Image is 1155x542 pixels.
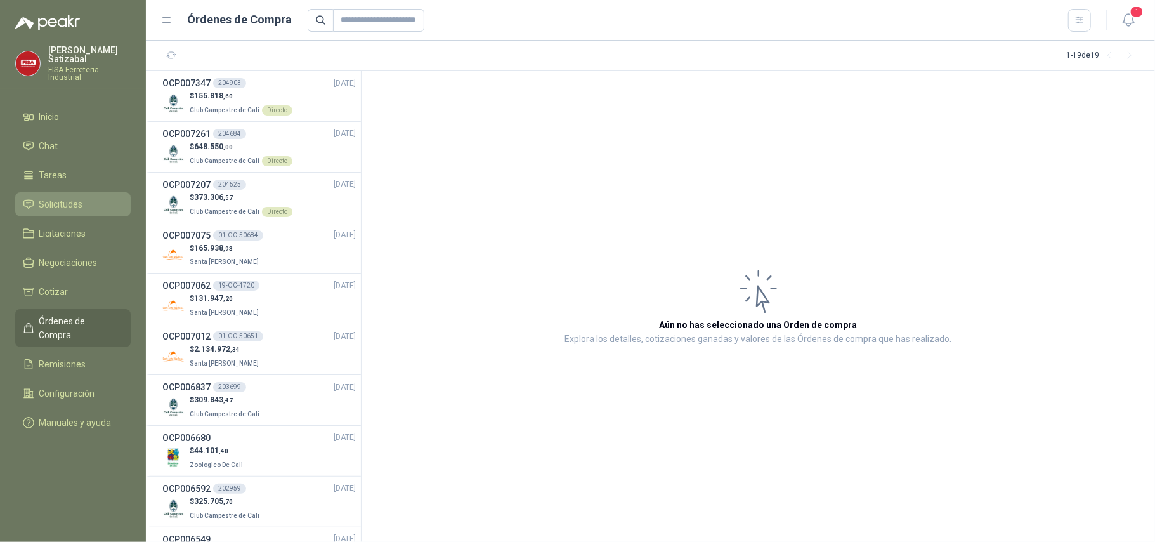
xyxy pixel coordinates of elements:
h3: OCP006592 [162,482,211,496]
span: ,34 [230,346,240,353]
button: 1 [1117,9,1140,32]
a: OCP00706219-OC-4720[DATE] Company Logo$131.947,20Santa [PERSON_NAME] [162,279,356,319]
a: OCP00707501-OC-50684[DATE] Company Logo$165.938,93Santa [PERSON_NAME] [162,228,356,268]
span: 155.818 [194,91,233,100]
span: Club Campestre de Cali [190,107,259,114]
img: Company Logo [162,194,185,216]
span: [DATE] [334,280,356,292]
p: $ [190,192,292,204]
span: Cotizar [39,285,69,299]
a: Manuales y ayuda [15,411,131,435]
span: Remisiones [39,357,86,371]
span: 44.101 [194,446,228,455]
a: Chat [15,134,131,158]
div: 202959 [213,484,246,494]
a: OCP00701201-OC-50651[DATE] Company Logo$2.134.972,34Santa [PERSON_NAME] [162,329,356,369]
div: 204525 [213,180,246,190]
div: 204903 [213,78,246,88]
img: Company Logo [162,244,185,266]
img: Company Logo [162,143,185,165]
img: Company Logo [162,447,185,469]
img: Company Logo [162,92,185,114]
a: Negociaciones [15,251,131,275]
span: ,57 [223,194,233,201]
p: $ [190,445,245,457]
span: ,00 [223,143,233,150]
p: $ [190,343,261,355]
span: Configuración [39,387,95,400]
div: Directo [262,207,292,217]
span: 648.550 [194,142,233,151]
span: Tareas [39,168,67,182]
a: OCP007347204903[DATE] Company Logo$155.818,60Club Campestre de CaliDirecto [162,76,356,116]
span: [DATE] [334,381,356,393]
a: Cotizar [15,280,131,304]
span: Negociaciones [39,256,98,270]
span: [DATE] [334,178,356,190]
span: Chat [39,139,58,153]
span: 131.947 [194,294,233,303]
div: 19-OC-4720 [213,281,259,291]
a: Inicio [15,105,131,129]
img: Logo peakr [15,15,80,30]
span: Santa [PERSON_NAME] [190,309,259,316]
p: $ [190,496,262,508]
h3: OCP006837 [162,380,211,394]
span: [DATE] [334,331,356,343]
span: Manuales y ayuda [39,416,112,430]
span: Santa [PERSON_NAME] [190,258,259,265]
a: OCP006837203699[DATE] Company Logo$309.843,47Club Campestre de Cali [162,380,356,420]
h3: OCP007012 [162,329,211,343]
div: Directo [262,105,292,116]
h3: OCP007062 [162,279,211,293]
img: Company Logo [162,498,185,520]
p: $ [190,90,292,102]
span: Órdenes de Compra [39,314,119,342]
span: 325.705 [194,497,233,506]
a: OCP007207204525[DATE] Company Logo$373.306,57Club Campestre de CaliDirecto [162,178,356,218]
span: Club Campestre de Cali [190,411,259,418]
span: ,70 [223,498,233,505]
span: [DATE] [334,432,356,444]
div: 203699 [213,382,246,392]
div: 204684 [213,129,246,139]
span: [DATE] [334,229,356,241]
img: Company Logo [162,294,185,317]
a: OCP006592202959[DATE] Company Logo$325.705,70Club Campestre de Cali [162,482,356,522]
p: $ [190,293,261,305]
span: Club Campestre de Cali [190,512,259,519]
a: OCP007261204684[DATE] Company Logo$648.550,00Club Campestre de CaliDirecto [162,127,356,167]
img: Company Logo [162,396,185,418]
a: Órdenes de Compra [15,309,131,347]
div: 01-OC-50684 [213,230,263,241]
p: $ [190,242,261,254]
h1: Órdenes de Compra [188,11,292,29]
span: ,40 [219,447,228,454]
a: OCP006680[DATE] Company Logo$44.101,40Zoologico De Cali [162,431,356,471]
a: Solicitudes [15,192,131,216]
h3: OCP007261 [162,127,211,141]
span: Zoologico De Cali [190,461,243,468]
span: [DATE] [334,77,356,89]
span: Licitaciones [39,227,86,241]
span: Solicitudes [39,197,83,211]
a: Configuración [15,381,131,406]
span: ,60 [223,93,233,100]
a: Licitaciones [15,221,131,246]
span: [DATE] [334,482,356,494]
p: [PERSON_NAME] Satizabal [48,46,131,63]
span: ,47 [223,397,233,404]
p: $ [190,141,292,153]
img: Company Logo [162,345,185,367]
span: Santa [PERSON_NAME] [190,360,259,367]
p: FISA Ferreteria Industrial [48,66,131,81]
span: [DATE] [334,128,356,140]
div: 01-OC-50651 [213,331,263,341]
h3: OCP007347 [162,76,211,90]
div: Directo [262,156,292,166]
span: 2.134.972 [194,345,240,354]
img: Company Logo [16,51,40,76]
h3: OCP007207 [162,178,211,192]
h3: OCP006680 [162,431,211,445]
div: 1 - 19 de 19 [1066,46,1140,66]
